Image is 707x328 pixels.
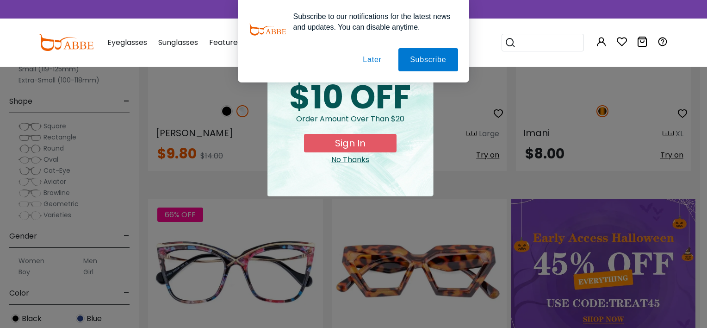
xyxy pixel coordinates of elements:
div: Close [275,154,426,165]
div: Order amount over than $20 [275,114,426,134]
button: Subscribe [399,48,458,71]
button: Later [352,48,393,71]
div: Subscribe to our notifications for the latest news and updates. You can disable anytime. [286,11,458,32]
div: $10 OFF [275,81,426,114]
button: Sign In [304,134,397,152]
img: notification icon [249,11,286,48]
